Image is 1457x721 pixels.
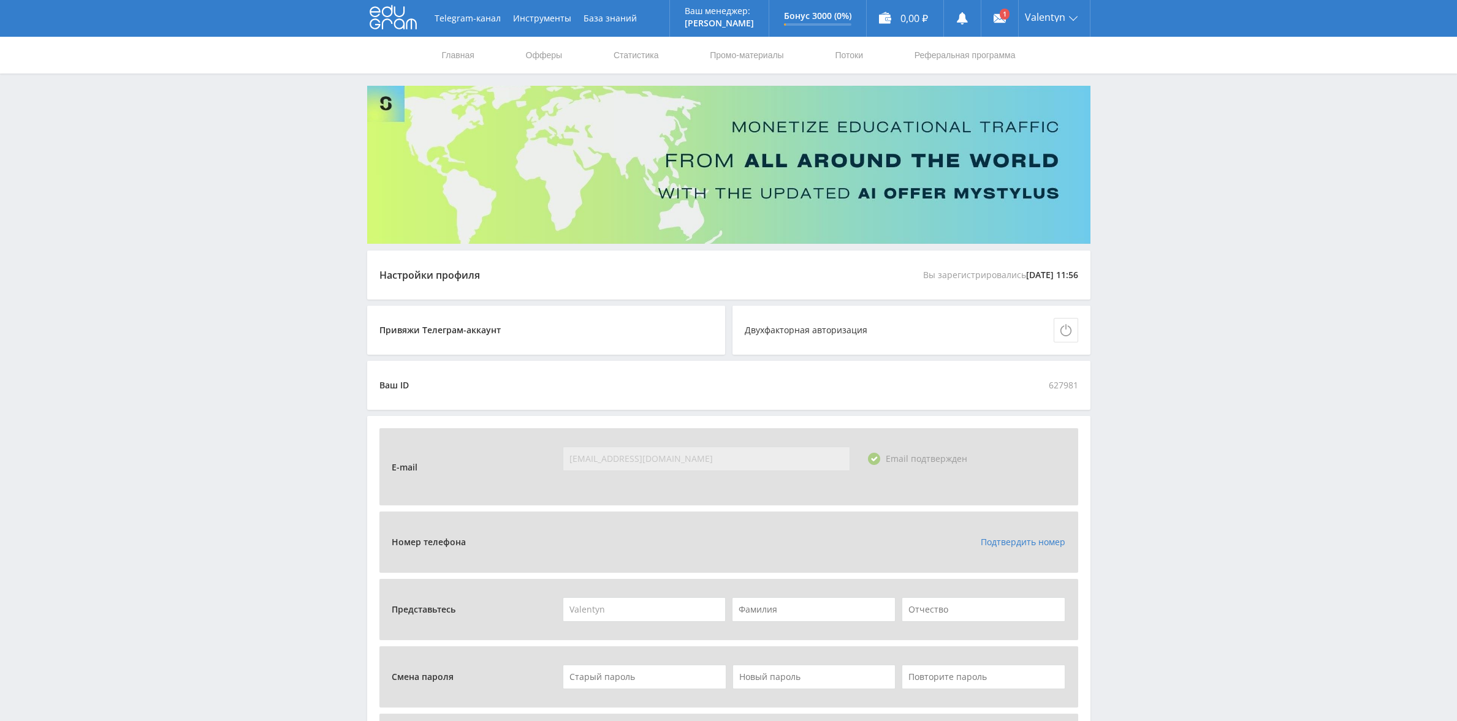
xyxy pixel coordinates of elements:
span: Вы зарегистрировались [923,263,1078,287]
a: Офферы [525,37,564,74]
input: Отчество [902,597,1065,622]
input: Повторите пароль [902,665,1065,689]
a: Главная [441,37,476,74]
span: Email подтвержден [886,453,967,464]
img: Banner [367,86,1090,244]
input: Фамилия [732,597,896,622]
span: E-mail [392,455,424,480]
a: Промо-материалы [709,37,785,74]
div: Ваш ID [379,380,409,390]
input: Новый пароль [732,665,896,689]
div: Настройки профиля [379,270,480,281]
span: [DATE] 11:56 [1026,263,1078,287]
span: Номер телефона [392,530,472,554]
p: Бонус 3000 (0%) [784,11,851,21]
div: Двухфакторная авторизация [745,325,867,335]
span: 627981 [1049,373,1078,398]
span: Valentyn [1025,12,1065,22]
p: [PERSON_NAME] [685,18,754,28]
a: Статистика [612,37,660,74]
a: Подтвердить номер [981,536,1065,548]
p: Ваш менеджер: [685,6,754,16]
span: Привяжи Телеграм-аккаунт [379,318,507,342]
a: Реферальная программа [913,37,1017,74]
a: Потоки [834,37,864,74]
span: Смена пароля [392,665,460,689]
input: Имя [563,597,726,622]
input: Старый пароль [563,665,726,689]
span: Представьтесь [392,597,462,622]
